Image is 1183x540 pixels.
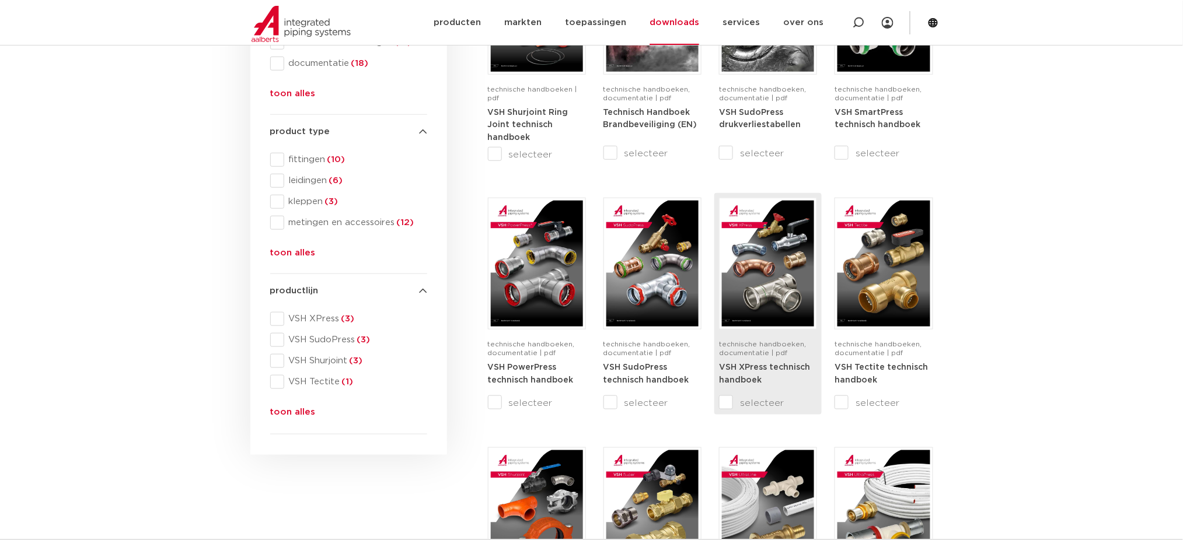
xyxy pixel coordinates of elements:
span: technische handboeken, documentatie | pdf [835,341,922,356]
span: (3) [340,314,355,323]
div: kleppen(3) [270,195,427,209]
span: VSH XPress [284,313,427,325]
div: VSH Tectite(1) [270,375,427,389]
span: (6) [327,176,343,185]
span: (3) [348,356,363,365]
span: (10) [326,155,346,164]
button: toon alles [270,246,316,265]
span: technische handboeken, documentatie | pdf [835,86,922,101]
span: (18) [350,59,369,68]
span: VSH Tectite [284,376,427,388]
span: technische handboeken, documentatie | pdf [603,86,690,101]
span: technische handboeken, documentatie | pdf [719,341,806,356]
strong: VSH SudoPress drukverliestabellen [719,108,801,129]
a: VSH SmartPress technisch handboek [835,108,920,129]
label: selecteer [835,146,933,160]
a: VSH PowerPress technisch handboek [488,363,574,384]
div: documentatie(18) [270,57,427,71]
span: leidingen [284,175,427,187]
span: (3) [355,335,371,344]
span: VSH Shurjoint [284,355,427,367]
img: VSH-XPress_A4TM_5008762_2025_4.1_NL-pdf.jpg [722,201,814,327]
span: fittingen [284,154,427,166]
span: (3) [323,197,339,206]
span: VSH SudoPress [284,334,427,346]
a: VSH XPress technisch handboek [719,363,810,384]
a: VSH Shurjoint Ring Joint technisch handboek [488,108,568,142]
div: VSH Shurjoint(3) [270,354,427,368]
div: leidingen(6) [270,174,427,188]
span: documentatie [284,58,427,69]
h4: product type [270,125,427,139]
label: selecteer [603,146,702,160]
div: VSH SudoPress(3) [270,333,427,347]
a: VSH Tectite technisch handboek [835,363,928,384]
label: selecteer [488,148,586,162]
label: selecteer [603,396,702,410]
span: technische handboeken, documentatie | pdf [719,86,806,101]
a: Technisch Handboek Brandbeveiliging (EN) [603,108,697,129]
button: toon alles [270,405,316,424]
img: VSH-Tectite_A4TM_5009376-2024-2.0_NL-pdf.jpg [837,201,930,327]
div: fittingen(10) [270,153,427,167]
a: VSH SudoPress technisch handboek [603,363,689,384]
strong: Technisch Handboek Brandbeveiliging (EN) [603,108,697,129]
img: VSH-PowerPress_A4TM_5008817_2024_3.1_NL-pdf.jpg [491,201,583,327]
span: metingen en accessoires [284,217,427,229]
span: (12) [395,218,414,227]
label: selecteer [719,396,817,410]
span: technische handboeken | pdf [488,86,577,101]
label: selecteer [719,146,817,160]
img: VSH-SudoPress_A4TM_5001604-2023-3.0_NL-pdf.jpg [606,201,699,327]
h4: productlijn [270,284,427,298]
button: toon alles [270,87,316,106]
a: VSH SudoPress drukverliestabellen [719,108,801,129]
div: VSH XPress(3) [270,312,427,326]
span: kleppen [284,196,427,208]
span: technische handboeken, documentatie | pdf [603,341,690,356]
div: metingen en accessoires(12) [270,216,427,230]
label: selecteer [488,396,586,410]
span: (1) [340,377,354,386]
strong: VSH Shurjoint Ring Joint technisch handboek [488,108,568,142]
label: selecteer [835,396,933,410]
strong: VSH SmartPress technisch handboek [835,108,920,129]
span: technische handboeken, documentatie | pdf [488,341,575,356]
